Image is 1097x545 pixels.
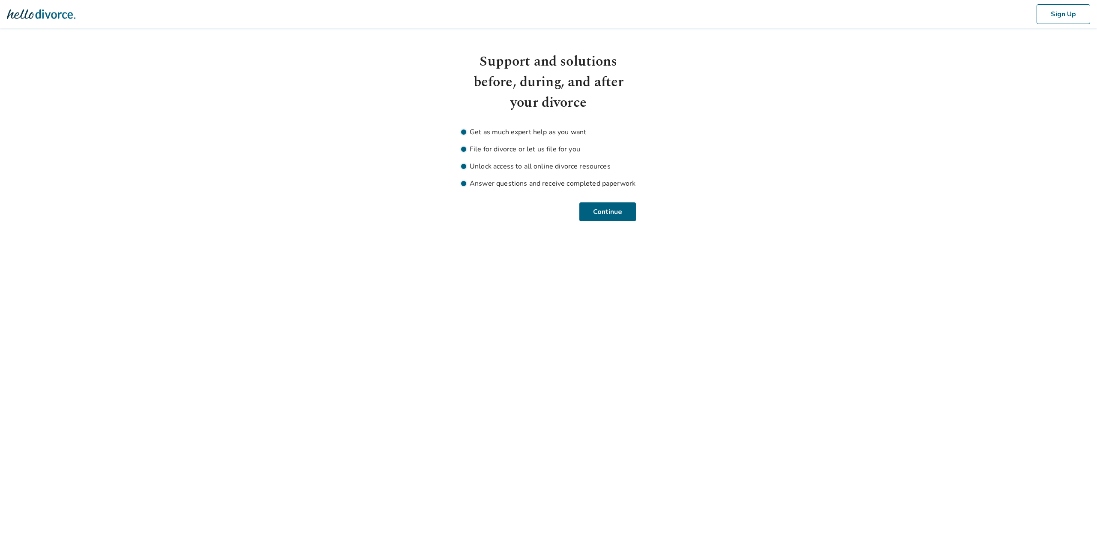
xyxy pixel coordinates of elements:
h1: Support and solutions before, during, and after your divorce [461,51,636,113]
li: File for divorce or let us file for you [461,144,636,154]
li: Answer questions and receive completed paperwork [461,178,636,189]
li: Get as much expert help as you want [461,127,636,137]
li: Unlock access to all online divorce resources [461,161,636,172]
img: Hello Divorce Logo [7,6,75,23]
button: Continue [581,202,636,221]
button: Sign Up [1037,4,1090,24]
